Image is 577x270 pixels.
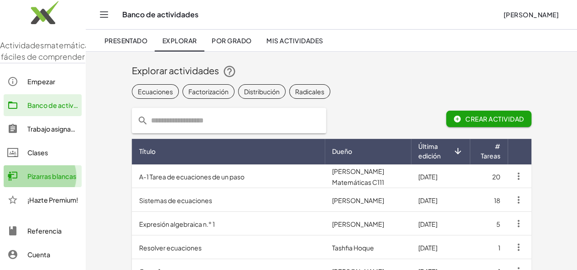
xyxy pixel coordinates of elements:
font: [DATE] [418,243,437,251]
font: [PERSON_NAME] [504,10,559,19]
a: Empezar [4,71,82,92]
a: Clases [4,142,82,163]
font: [PERSON_NAME] Matemáticas C111 [332,167,384,186]
font: Radicales [295,87,324,95]
font: [PERSON_NAME] [332,219,384,228]
font: Empezar [27,77,55,86]
button: [PERSON_NAME] [496,6,566,23]
font: [DATE] [418,196,437,204]
button: Crear actividad [446,111,531,127]
a: Banco de actividades [4,94,82,116]
font: Explorar [162,36,197,45]
font: Pizarras blancas [27,172,76,180]
i: prepended action [137,115,148,126]
font: Presentado [104,36,147,45]
font: Por grado [212,36,251,45]
font: Última edición [418,142,441,160]
font: 20 [492,172,500,180]
font: [DATE] [418,219,437,228]
font: ¡Hazte Premium! [27,196,78,204]
font: Distribución [244,87,280,95]
font: 18 [494,196,500,204]
font: 1 [498,243,500,251]
font: Explorar actividades [132,65,219,76]
font: Expresión algebraica n.° 1 [139,219,215,228]
a: Trabajo asignado [4,118,82,140]
font: Mis actividades [266,36,323,45]
a: Cuenta [4,244,82,265]
font: A-1 Tarea de ecuaciones de un paso [139,172,244,180]
font: Clases [27,148,48,157]
font: [PERSON_NAME] [332,196,384,204]
font: Crear actividad [465,115,524,123]
font: matemáticas fáciles de comprender [1,40,94,62]
font: Tashfia Hoque [332,243,374,251]
font: Resolver ecuaciones [139,243,202,251]
button: Cambiar navegación [97,7,111,22]
font: Cuenta [27,250,50,259]
font: Trabajo asignado [27,125,79,133]
font: Ecuaciones [138,87,173,95]
a: Referencia [4,220,82,242]
font: Factorización [188,87,229,95]
a: Pizarras blancas [4,165,82,187]
font: Título [139,147,156,155]
font: Dueño [332,147,352,155]
font: [DATE] [418,172,437,180]
font: 5 [496,219,500,228]
font: Sistemas de ecuaciones [139,196,212,204]
font: Referencia [27,227,62,235]
font: Banco de actividades [27,101,95,109]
